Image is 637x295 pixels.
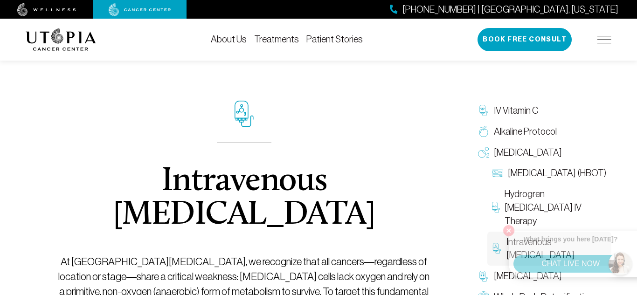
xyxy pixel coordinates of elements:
[473,121,611,142] a: Alkaline Protocol
[473,100,611,121] a: IV Vitamin C
[492,202,500,213] img: Hydrogren Peroxide IV Therapy
[109,3,171,16] img: cancer center
[492,243,502,254] img: Intravenous Ozone Therapy
[478,271,489,282] img: Chelation Therapy
[487,232,611,266] a: Intravenous [MEDICAL_DATA]
[494,146,562,159] span: [MEDICAL_DATA]
[473,142,611,163] a: [MEDICAL_DATA]
[17,3,76,16] img: wellness
[597,36,611,43] img: icon-hamburger
[508,166,606,180] span: [MEDICAL_DATA] (HBOT)
[211,34,247,44] a: About Us
[494,125,557,138] span: Alkaline Protocol
[26,28,96,51] img: logo
[505,187,607,227] span: Hydrogren [MEDICAL_DATA] IV Therapy
[58,165,430,232] h1: Intravenous [MEDICAL_DATA]
[254,34,299,44] a: Treatments
[402,3,618,16] span: [PHONE_NUMBER] | [GEOGRAPHIC_DATA], [US_STATE]
[506,235,607,262] span: Intravenous [MEDICAL_DATA]
[487,163,611,184] a: [MEDICAL_DATA] (HBOT)
[473,266,611,287] a: [MEDICAL_DATA]
[478,147,489,158] img: Oxygen Therapy
[494,104,538,117] span: IV Vitamin C
[478,126,489,137] img: Alkaline Protocol
[478,28,572,51] button: Book Free Consult
[306,34,363,44] a: Patient Stories
[492,168,503,179] img: Hyperbaric Oxygen Therapy (HBOT)
[478,105,489,116] img: IV Vitamin C
[487,184,611,231] a: Hydrogren [MEDICAL_DATA] IV Therapy
[390,3,618,16] a: [PHONE_NUMBER] | [GEOGRAPHIC_DATA], [US_STATE]
[235,100,254,127] img: icon
[494,269,562,283] span: [MEDICAL_DATA]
